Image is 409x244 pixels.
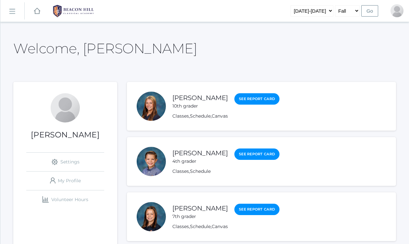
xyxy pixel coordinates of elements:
h1: [PERSON_NAME] [13,131,117,139]
a: See Report Card [234,93,279,105]
div: , , [172,223,279,230]
div: Ella Bernardi [137,92,166,121]
div: 7th grader [172,213,228,220]
a: Volunteer Hours [26,190,104,209]
a: Settings [26,153,104,171]
a: [PERSON_NAME] [172,204,228,212]
a: Schedule [190,113,211,119]
a: Schedule [190,168,211,174]
div: James Bernardi [137,147,166,176]
a: Classes [172,224,189,229]
input: Go [361,5,378,17]
a: Classes [172,168,189,174]
a: My Profile [26,172,104,190]
a: See Report Card [234,204,279,215]
div: , , [172,113,279,120]
div: Heather Bernardi [390,4,403,17]
div: 10th grader [172,103,228,109]
div: Annelise Bernardi [137,202,166,231]
h2: Welcome, [PERSON_NAME] [13,41,197,56]
a: Classes [172,113,189,119]
a: [PERSON_NAME] [172,94,228,102]
img: 1_BHCALogos-05.png [49,3,98,19]
div: , [172,168,279,175]
div: Heather Bernardi [51,93,80,122]
div: 4th grader [172,158,228,165]
a: [PERSON_NAME] [172,149,228,157]
a: See Report Card [234,148,279,160]
a: Schedule [190,224,211,229]
a: Canvas [212,113,228,119]
a: Canvas [212,224,228,229]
